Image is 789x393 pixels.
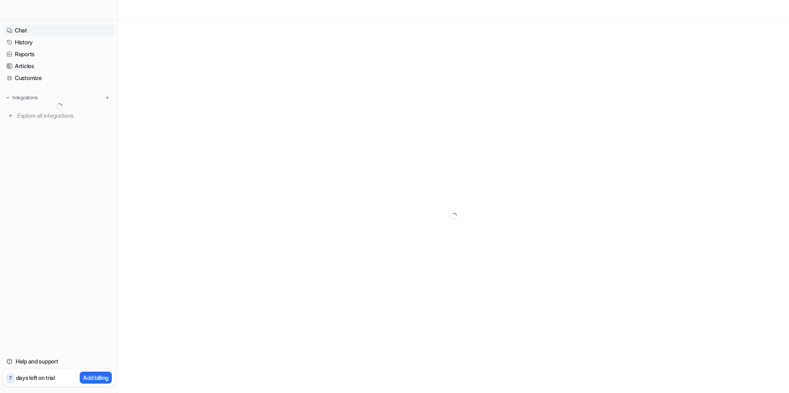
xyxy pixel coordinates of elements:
[104,95,110,101] img: menu_add.svg
[3,25,115,36] a: Chat
[83,373,108,382] p: Add billing
[7,112,15,120] img: explore all integrations
[3,94,40,102] button: Integrations
[3,356,115,367] a: Help and support
[3,48,115,60] a: Reports
[3,110,115,121] a: Explore all integrations
[3,72,115,84] a: Customize
[12,94,38,101] p: Integrations
[9,375,12,382] p: 7
[80,372,112,384] button: Add billing
[3,60,115,72] a: Articles
[5,95,11,101] img: expand menu
[16,373,55,382] p: days left on trial
[3,37,115,48] a: History
[17,109,111,122] span: Explore all integrations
